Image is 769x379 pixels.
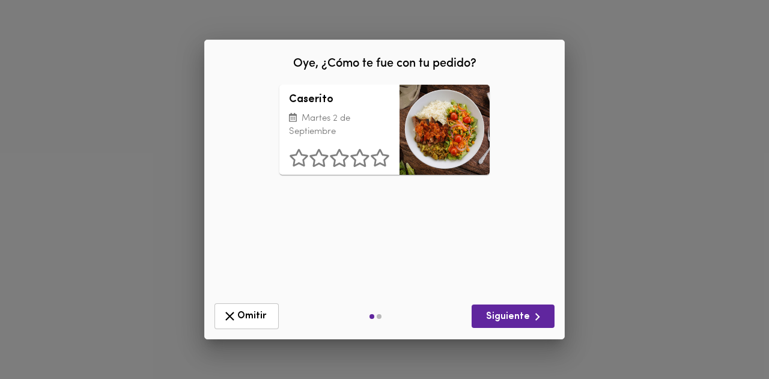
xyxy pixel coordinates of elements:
[222,309,271,324] span: Omitir
[699,309,757,367] iframe: Messagebird Livechat Widget
[481,309,545,324] span: Siguiente
[289,94,390,106] h3: Caserito
[214,303,279,329] button: Omitir
[400,85,490,175] div: Caserito
[289,112,390,139] p: Martes 2 de Septiembre
[472,305,555,328] button: Siguiente
[293,58,476,70] span: Oye, ¿Cómo te fue con tu pedido?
